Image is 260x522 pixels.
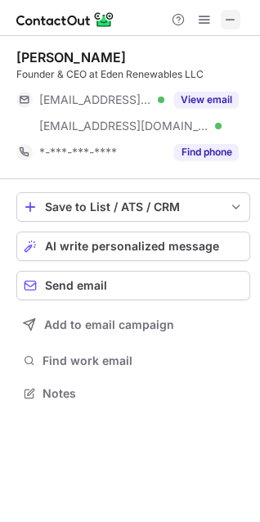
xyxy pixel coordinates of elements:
button: Find work email [16,349,250,372]
span: Send email [45,279,107,292]
span: Notes [43,386,244,401]
span: Add to email campaign [44,318,174,331]
div: Save to List / ATS / CRM [45,200,222,214]
button: Notes [16,382,250,405]
button: Reveal Button [174,92,239,108]
span: [EMAIL_ADDRESS][DOMAIN_NAME] [39,119,209,133]
button: Send email [16,271,250,300]
img: ContactOut v5.3.10 [16,10,114,29]
button: Reveal Button [174,144,239,160]
button: Add to email campaign [16,310,250,340]
div: Founder & CEO at Eden Renewables LLC [16,67,250,82]
div: [PERSON_NAME] [16,49,126,65]
span: Find work email [43,353,244,368]
span: AI write personalized message [45,240,219,253]
button: save-profile-one-click [16,192,250,222]
button: AI write personalized message [16,232,250,261]
span: [EMAIL_ADDRESS][DOMAIN_NAME] [39,92,152,107]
